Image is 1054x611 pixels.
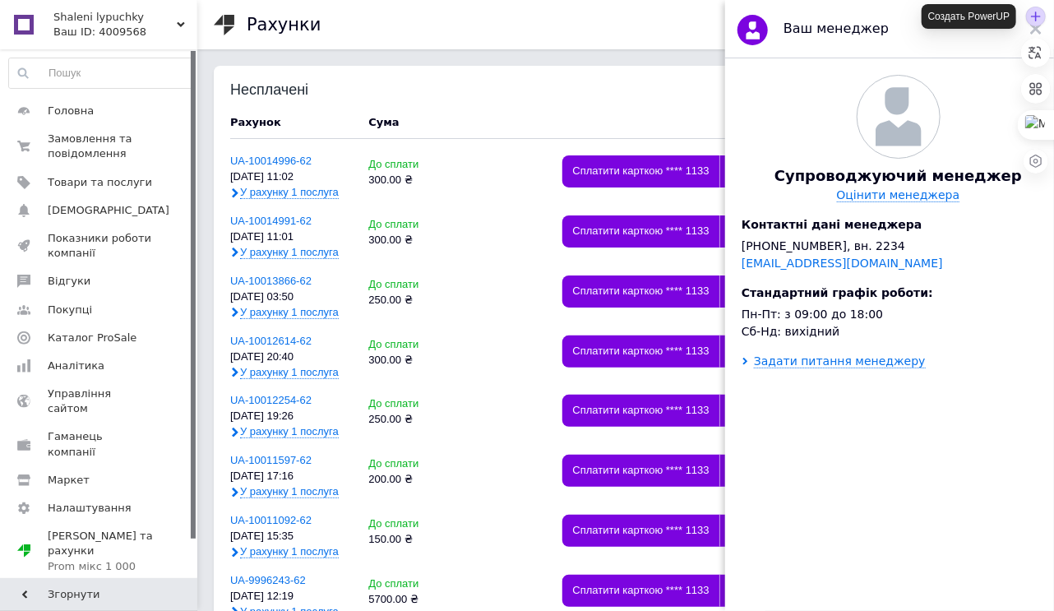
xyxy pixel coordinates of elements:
[48,303,92,317] span: Покупці
[230,530,352,543] div: [DATE] 15:35
[230,82,338,99] div: Несплачені
[562,275,719,308] div: Сплатити карткою **** 1133
[230,231,352,243] div: [DATE] 11:01
[368,594,451,606] div: 5700.00 ₴
[368,458,451,470] div: До сплати
[562,155,719,187] div: Сплатити карткою **** 1133
[230,155,312,167] a: UA-10014996-62
[53,10,177,25] span: Shaleni lypuchky
[48,231,152,261] span: Показники роботи компанії
[368,115,399,130] div: Cума
[230,454,312,466] a: UA-10011597-62
[48,559,197,574] div: Prom мікс 1 000
[562,215,719,248] div: Сплатити карткою **** 1133
[368,518,451,530] div: До сплати
[230,574,306,586] a: UA-9996243-62
[230,115,352,130] div: Рахунок
[230,394,312,406] a: UA-10012254-62
[48,501,132,516] span: Налаштування
[48,529,197,574] span: [PERSON_NAME] та рахунки
[562,455,719,487] div: Сплатити карткою **** 1133
[48,429,152,459] span: Гаманець компанії
[230,514,312,526] a: UA-10011092-62
[230,171,352,183] div: [DATE] 11:02
[53,25,197,39] div: Ваш ID: 4009568
[230,590,352,603] div: [DATE] 12:19
[230,351,352,363] div: [DATE] 20:40
[240,306,339,319] span: У рахунку 1 послуга
[230,470,352,483] div: [DATE] 17:16
[754,354,926,368] div: Задати питання менеджеру
[48,331,136,345] span: Каталог ProSale
[48,104,94,118] span: Головна
[48,359,104,373] span: Аналітика
[368,354,451,367] div: 300.00 ₴
[230,291,352,303] div: [DATE] 03:50
[562,336,719,368] div: Сплатити карткою **** 1133
[230,215,312,227] a: UA-10014991-62
[240,425,339,438] span: У рахунку 1 послуга
[48,132,152,161] span: Замовлення та повідомлення
[230,335,312,347] a: UA-10012614-62
[742,257,943,270] a: [EMAIL_ADDRESS][DOMAIN_NAME]
[240,485,339,498] span: У рахунку 1 послуга
[368,534,451,546] div: 150.00 ₴
[240,186,339,199] span: У рахунку 1 послуга
[48,274,90,289] span: Відгуки
[368,398,451,410] div: До сплати
[230,275,312,287] a: UA-10013866-62
[48,175,152,190] span: Товари та послуги
[368,294,451,307] div: 250.00 ₴
[240,366,339,379] span: У рахунку 1 послуга
[368,279,451,291] div: До сплати
[562,515,719,547] div: Сплатити карткою **** 1133
[562,395,719,427] div: Сплатити карткою **** 1133
[9,58,193,88] input: Пошук
[562,575,719,607] div: Сплатити карткою **** 1133
[368,159,451,171] div: До сплати
[368,174,451,187] div: 300.00 ₴
[368,339,451,351] div: До сплати
[368,234,451,247] div: 300.00 ₴
[368,474,451,486] div: 200.00 ₴
[368,578,451,590] div: До сплати
[240,545,339,558] span: У рахунку 1 послуга
[368,414,451,426] div: 250.00 ₴
[247,15,321,35] h1: Рахунки
[48,203,169,218] span: [DEMOGRAPHIC_DATA]
[48,387,152,416] span: Управління сайтом
[368,219,451,231] div: До сплати
[240,246,339,259] span: У рахунку 1 послуга
[837,188,960,202] a: Оцінити менеджера
[48,473,90,488] span: Маркет
[230,410,352,423] div: [DATE] 19:26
